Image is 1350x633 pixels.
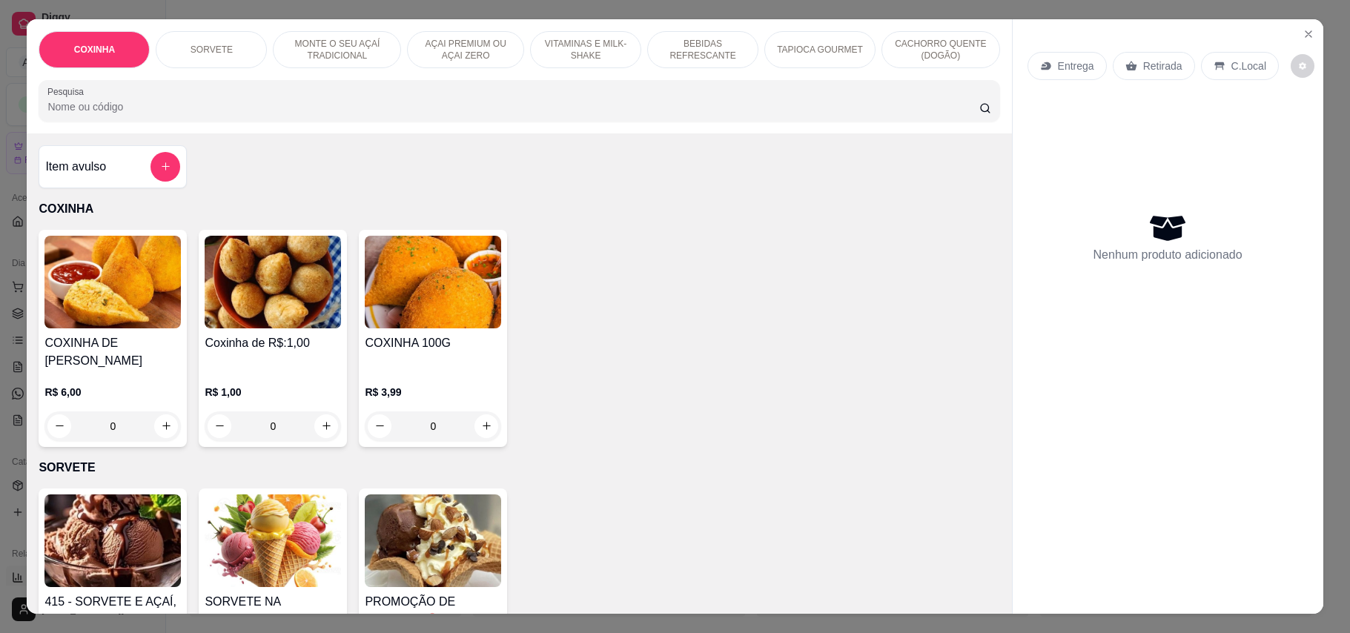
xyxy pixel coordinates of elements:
p: SORVETE [191,44,233,56]
h4: COXINHA DE [PERSON_NAME] [44,334,181,370]
p: R$ 1,00 [205,385,341,400]
button: add-separate-item [150,152,180,182]
h4: Item avulso [45,158,106,176]
p: VITAMINAS E MILK-SHAKE [543,38,629,62]
img: product-image [205,236,341,328]
h4: 415 - SORVETE E AÇAÍ, NO PESO Kg [44,593,181,629]
img: product-image [44,236,181,328]
img: product-image [365,236,501,328]
button: decrease-product-quantity [1291,54,1314,78]
p: SORVETE [39,459,999,477]
p: Nenhum produto adicionado [1093,246,1243,264]
p: Entrega [1058,59,1094,73]
button: increase-product-quantity [314,414,338,438]
p: TAPIOCA GOURMET [777,44,863,56]
button: Close [1297,22,1320,46]
img: product-image [44,494,181,587]
p: R$ 6,00 [44,385,181,400]
p: BEBIDAS REFRESCANTE [660,38,746,62]
button: increase-product-quantity [474,414,498,438]
img: product-image [205,494,341,587]
h4: COXINHA 100G [365,334,501,352]
button: decrease-product-quantity [368,414,391,438]
h4: PROMOÇÃO DE SORVETE 🍨 [365,593,501,629]
p: R$ 3,99 [365,385,501,400]
p: COXINHA [39,200,999,218]
h4: Coxinha de R$:1,00 [205,334,341,352]
p: CACHORRO QUENTE (DOGÃO) [894,38,987,62]
p: MONTE O SEU AÇAÍ TRADICIONAL [285,38,388,62]
p: COXINHA [74,44,115,56]
p: Retirada [1143,59,1182,73]
button: decrease-product-quantity [208,414,231,438]
img: product-image [365,494,501,587]
label: Pesquisa [47,85,89,98]
input: Pesquisa [47,99,979,114]
p: C.Local [1231,59,1266,73]
p: AÇAI PREMIUM OU AÇAI ZERO [420,38,512,62]
h4: SORVETE NA CASQUINHA [205,593,341,629]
